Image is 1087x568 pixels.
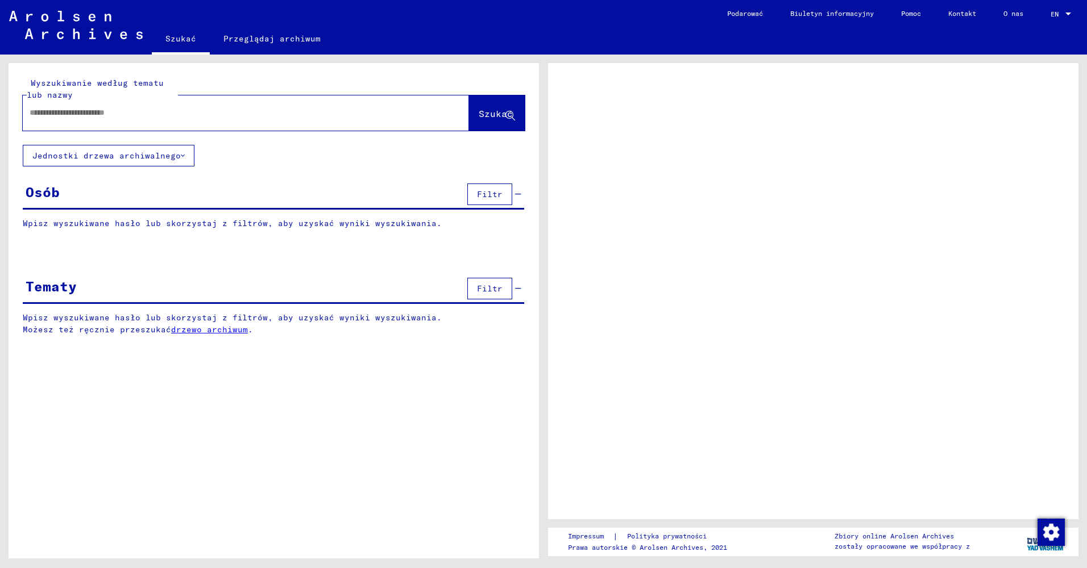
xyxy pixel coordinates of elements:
p: Wpisz wyszukiwane hasło lub skorzystaj z filtrów, aby uzyskać wyniki wyszukiwania. [23,218,524,229]
a: Szukać [152,25,210,55]
p: Wpisz wyszukiwane hasło lub skorzystaj z filtrów, aby uzyskać wyniki wyszukiwania. Możesz też ręc... [23,312,525,336]
span: Filtr [477,283,503,294]
span: EN [1051,10,1063,18]
a: drzewo archiwum [171,324,248,335]
font: | [613,531,618,542]
div: Osób [26,182,60,202]
p: Zbiory online Arolsen Archives [835,531,970,541]
a: Przeglądaj archiwum [210,25,334,52]
mat-label: Wyszukiwanie według tematu lub nazwy [27,78,164,100]
span: Szukać [479,108,513,119]
img: yv_logo.png [1024,527,1067,556]
button: Filtr [467,278,512,299]
button: Szukać [469,95,525,131]
p: zostały opracowane we współpracy z [835,541,970,552]
font: Jednostki drzewa archiwalnego [32,151,181,161]
button: Filtr [467,183,512,205]
a: Polityka prywatności [618,531,720,542]
img: Arolsen_neg.svg [9,11,143,39]
div: Tematy [26,276,77,296]
button: Jednostki drzewa archiwalnego [23,145,194,166]
p: Prawa autorskie © Arolsen Archives, 2021 [568,542,727,553]
span: Filtr [477,189,503,199]
img: Zmienianie zgody [1038,519,1065,546]
a: Impressum [568,531,613,542]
